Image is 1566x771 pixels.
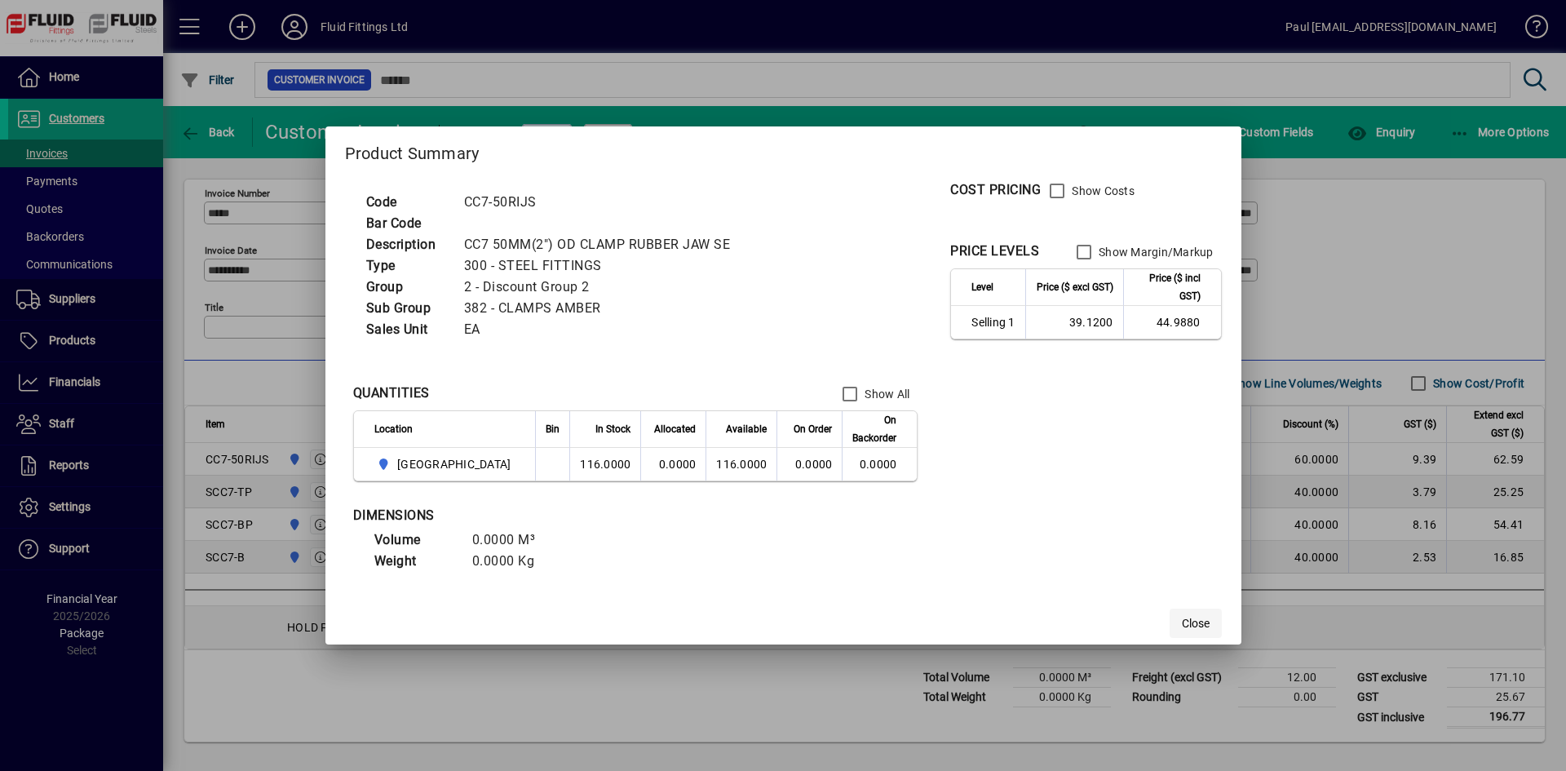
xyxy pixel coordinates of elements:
[358,192,456,213] td: Code
[950,241,1039,261] div: PRICE LEVELS
[852,411,896,447] span: On Backorder
[456,298,750,319] td: 382 - CLAMPS AMBER
[325,126,1241,174] h2: Product Summary
[726,420,767,438] span: Available
[456,192,750,213] td: CC7-50RIJS
[1123,306,1221,339] td: 44.9880
[456,234,750,255] td: CC7 50MM(2") OD CLAMP RUBBER JAW SE
[374,454,518,474] span: AUCKLAND
[971,314,1015,330] span: Selling 1
[358,298,456,319] td: Sub Group
[366,551,464,572] td: Weight
[456,255,750,277] td: 300 - STEEL FITTINGS
[358,234,456,255] td: Description
[1095,244,1214,260] label: Show Margin/Markup
[654,420,696,438] span: Allocated
[464,551,562,572] td: 0.0000 Kg
[1068,183,1135,199] label: Show Costs
[1170,609,1222,638] button: Close
[795,458,833,471] span: 0.0000
[456,319,750,340] td: EA
[971,278,993,296] span: Level
[358,213,456,234] td: Bar Code
[950,180,1041,200] div: COST PRICING
[353,383,430,403] div: QUANTITIES
[1037,278,1113,296] span: Price ($ excl GST)
[842,448,917,481] td: 0.0000
[353,506,761,525] div: DIMENSIONS
[706,448,776,481] td: 116.0000
[1182,615,1210,632] span: Close
[640,448,706,481] td: 0.0000
[861,386,909,402] label: Show All
[374,420,413,438] span: Location
[358,255,456,277] td: Type
[1134,269,1201,305] span: Price ($ incl GST)
[358,319,456,340] td: Sales Unit
[464,530,562,551] td: 0.0000 M³
[397,456,511,472] span: [GEOGRAPHIC_DATA]
[569,448,640,481] td: 116.0000
[1025,306,1123,339] td: 39.1200
[595,420,630,438] span: In Stock
[794,420,832,438] span: On Order
[366,530,464,551] td: Volume
[358,277,456,298] td: Group
[456,277,750,298] td: 2 - Discount Group 2
[546,420,560,438] span: Bin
